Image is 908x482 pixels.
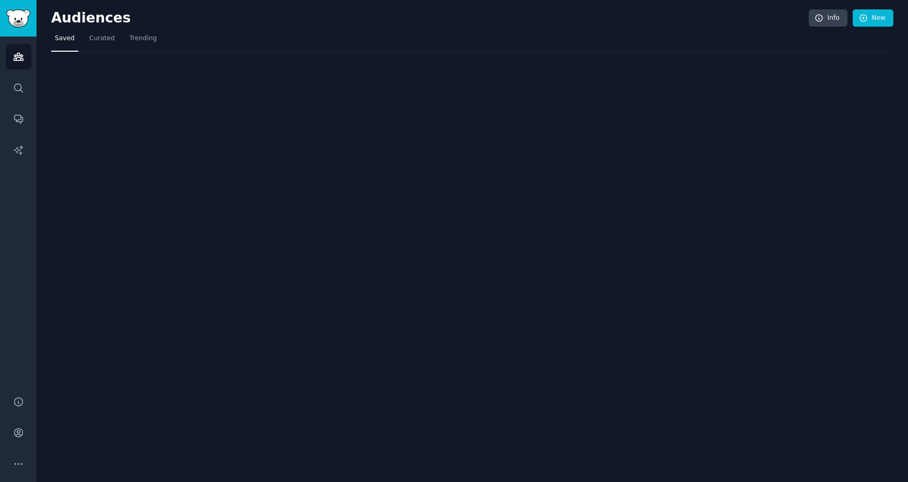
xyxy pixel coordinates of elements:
a: Curated [86,30,119,52]
a: New [853,9,893,27]
a: Trending [126,30,160,52]
span: Trending [129,34,157,43]
a: Info [809,9,847,27]
img: GummySearch logo [6,9,30,28]
a: Saved [51,30,78,52]
span: Saved [55,34,75,43]
h2: Audiences [51,10,809,27]
span: Curated [89,34,115,43]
